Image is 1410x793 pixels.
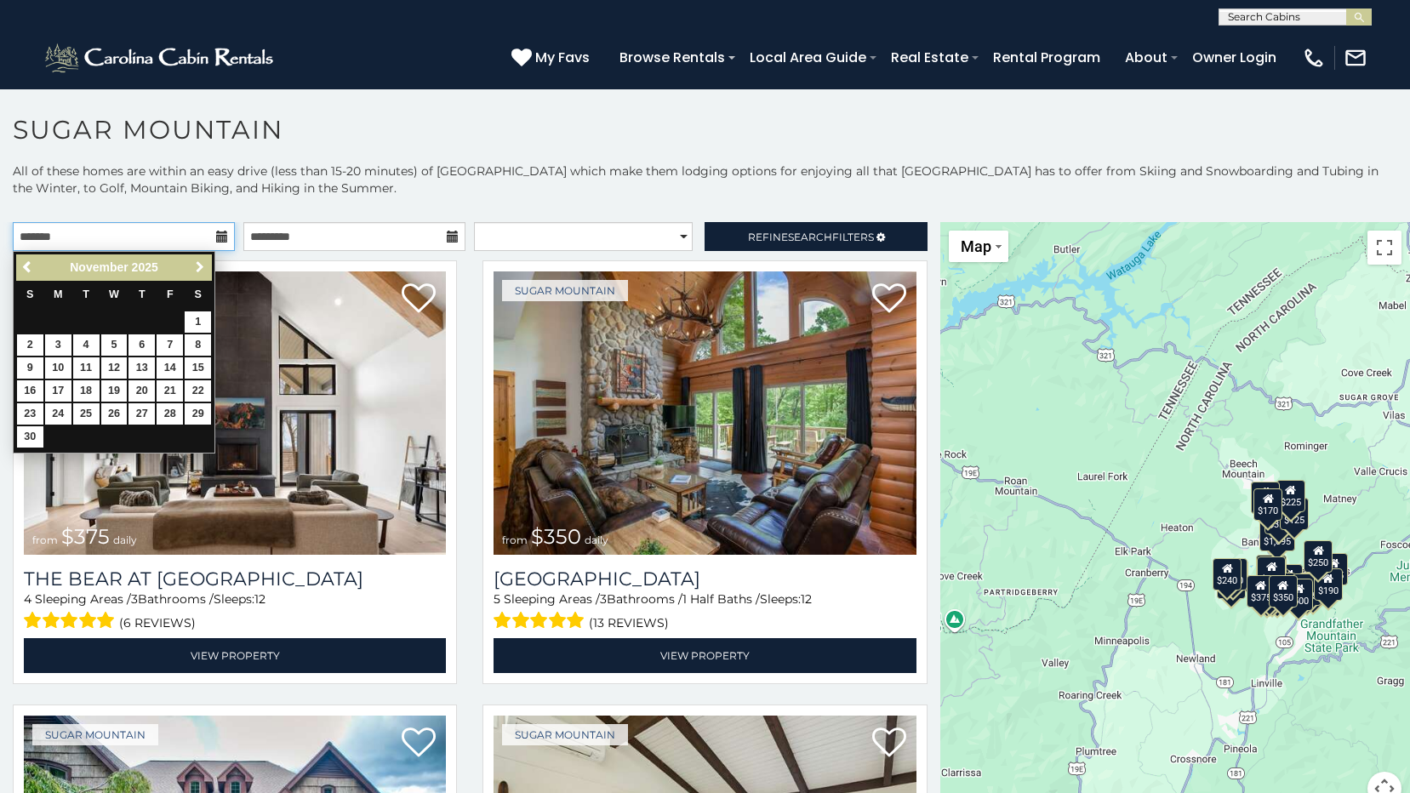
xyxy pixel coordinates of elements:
a: 10 [45,357,71,379]
a: 25 [73,403,100,425]
a: Real Estate [882,43,977,72]
span: 4 [24,591,31,607]
a: 23 [17,403,43,425]
a: 7 [157,334,183,356]
a: Add to favorites [872,726,906,762]
a: 24 [45,403,71,425]
a: 28 [157,403,183,425]
span: Map [961,237,991,255]
div: $240 [1251,482,1280,514]
a: The Bear At [GEOGRAPHIC_DATA] [24,568,446,590]
span: November [70,260,128,274]
a: Sugar Mountain [32,724,158,745]
span: Saturday [195,288,202,300]
span: (13 reviews) [589,612,669,634]
span: Thursday [139,288,146,300]
button: Change map style [949,231,1008,262]
a: Local Area Guide [741,43,875,72]
div: $170 [1253,488,1282,521]
a: Owner Login [1184,43,1285,72]
a: About [1116,43,1176,72]
a: 19 [101,380,128,402]
a: Browse Rentals [611,43,734,72]
a: Add to favorites [402,726,436,762]
div: $300 [1257,556,1286,589]
a: Next [189,257,210,278]
span: 2025 [132,260,158,274]
span: 3 [131,591,138,607]
button: Toggle fullscreen view [1367,231,1401,265]
a: 1 [185,311,211,333]
span: $350 [531,524,581,549]
span: Next [193,260,207,274]
img: phone-regular-white.png [1302,46,1326,70]
a: [GEOGRAPHIC_DATA] [494,568,916,590]
span: Tuesday [83,288,89,300]
a: 30 [17,426,43,448]
div: $195 [1293,573,1322,606]
a: The Bear At Sugar Mountain from $375 daily [24,271,446,555]
a: Rental Program [985,43,1109,72]
a: Sugar Mountain [502,724,628,745]
div: $225 [1276,480,1305,512]
img: White-1-2.png [43,41,278,75]
span: 5 [494,591,500,607]
a: 16 [17,380,43,402]
span: from [502,533,528,546]
a: View Property [24,638,446,673]
span: Wednesday [109,288,119,300]
a: 21 [157,380,183,402]
a: My Favs [511,47,594,69]
span: 1 Half Baths / [682,591,760,607]
a: 29 [185,403,211,425]
a: 17 [45,380,71,402]
h3: Grouse Moor Lodge [494,568,916,590]
div: $250 [1304,540,1333,573]
div: $155 [1319,553,1348,585]
a: 8 [185,334,211,356]
img: Grouse Moor Lodge [494,271,916,555]
div: Sleeping Areas / Bathrooms / Sleeps: [494,590,916,634]
div: $190 [1314,568,1343,601]
div: $190 [1256,555,1285,587]
a: Add to favorites [872,282,906,317]
span: Search [788,231,832,243]
a: 18 [73,380,100,402]
a: 14 [157,357,183,379]
a: Sugar Mountain [502,280,628,301]
div: $240 [1213,558,1242,590]
a: Grouse Moor Lodge from $350 daily [494,271,916,555]
span: Sunday [26,288,33,300]
span: from [32,533,58,546]
div: $500 [1284,579,1313,611]
a: 26 [101,403,128,425]
span: Friday [167,288,174,300]
a: RefineSearchFilters [705,222,927,251]
span: 3 [600,591,607,607]
span: (6 reviews) [119,612,196,634]
a: Add to favorites [402,282,436,317]
a: 4 [73,334,100,356]
a: 9 [17,357,43,379]
a: 11 [73,357,100,379]
div: $350 [1268,575,1297,608]
a: 2 [17,334,43,356]
a: Previous [18,257,39,278]
span: daily [113,533,137,546]
a: 20 [128,380,155,402]
span: 12 [254,591,265,607]
div: $200 [1274,564,1303,596]
span: Monday [54,288,63,300]
div: $375 [1247,575,1276,608]
a: 15 [185,357,211,379]
div: $1,095 [1259,519,1295,551]
img: mail-regular-white.png [1344,46,1367,70]
a: 5 [101,334,128,356]
div: $125 [1280,498,1309,530]
a: 6 [128,334,155,356]
span: daily [585,533,608,546]
a: 12 [101,357,128,379]
a: 27 [128,403,155,425]
span: $375 [61,524,110,549]
a: View Property [494,638,916,673]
